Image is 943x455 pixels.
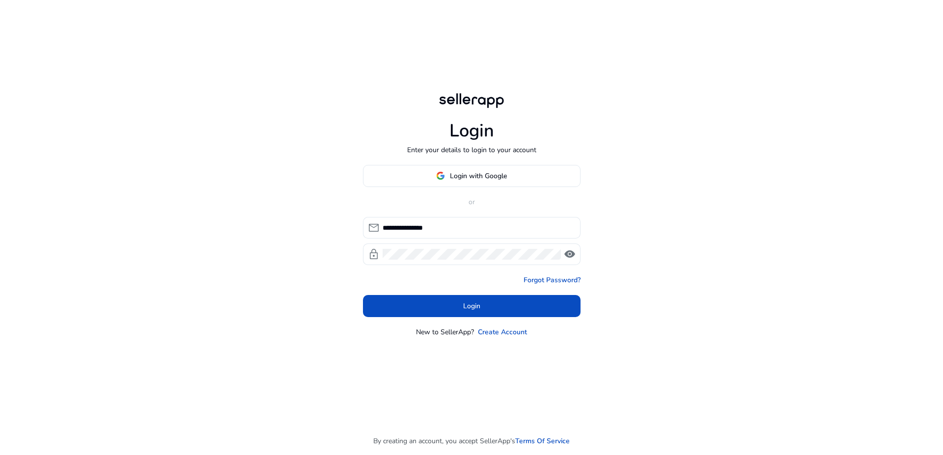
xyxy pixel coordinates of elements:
p: New to SellerApp? [416,327,474,337]
a: Create Account [478,327,527,337]
span: Login with Google [450,171,507,181]
h1: Login [449,120,494,141]
p: or [363,197,581,207]
a: Terms Of Service [515,436,570,446]
span: Login [463,301,480,311]
p: Enter your details to login to your account [407,145,536,155]
a: Forgot Password? [524,275,581,285]
img: google-logo.svg [436,171,445,180]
